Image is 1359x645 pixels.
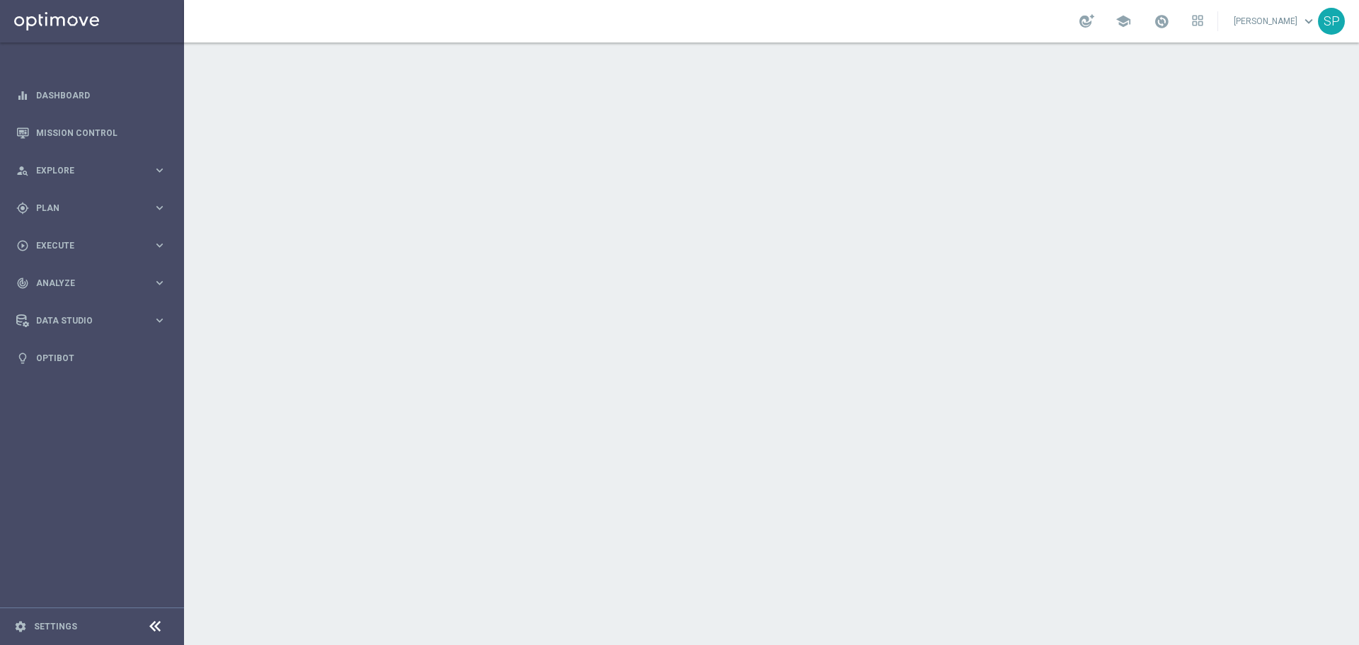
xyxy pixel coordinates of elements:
[16,277,29,290] i: track_changes
[16,277,153,290] div: Analyze
[16,315,167,326] button: Data Studio keyboard_arrow_right
[16,89,29,102] i: equalizer
[16,165,167,176] button: person_search Explore keyboard_arrow_right
[36,166,153,175] span: Explore
[36,241,153,250] span: Execute
[14,620,27,633] i: settings
[16,339,166,377] div: Optibot
[36,76,166,114] a: Dashboard
[36,339,166,377] a: Optibot
[16,90,167,101] button: equalizer Dashboard
[16,353,167,364] button: lightbulb Optibot
[36,204,153,212] span: Plan
[153,314,166,327] i: keyboard_arrow_right
[153,164,166,177] i: keyboard_arrow_right
[153,239,166,252] i: keyboard_arrow_right
[153,276,166,290] i: keyboard_arrow_right
[16,127,167,139] button: Mission Control
[1232,11,1318,32] a: [PERSON_NAME]keyboard_arrow_down
[36,279,153,287] span: Analyze
[16,314,153,327] div: Data Studio
[16,239,29,252] i: play_circle_outline
[1318,8,1345,35] div: SP
[16,76,166,114] div: Dashboard
[16,240,167,251] button: play_circle_outline Execute keyboard_arrow_right
[16,114,166,152] div: Mission Control
[34,622,77,631] a: Settings
[16,164,29,177] i: person_search
[16,202,153,215] div: Plan
[16,164,153,177] div: Explore
[1301,13,1317,29] span: keyboard_arrow_down
[36,316,153,325] span: Data Studio
[16,352,29,365] i: lightbulb
[16,239,153,252] div: Execute
[1116,13,1131,29] span: school
[16,202,29,215] i: gps_fixed
[153,201,166,215] i: keyboard_arrow_right
[16,278,167,289] button: track_changes Analyze keyboard_arrow_right
[36,114,166,152] a: Mission Control
[16,202,167,214] button: gps_fixed Plan keyboard_arrow_right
